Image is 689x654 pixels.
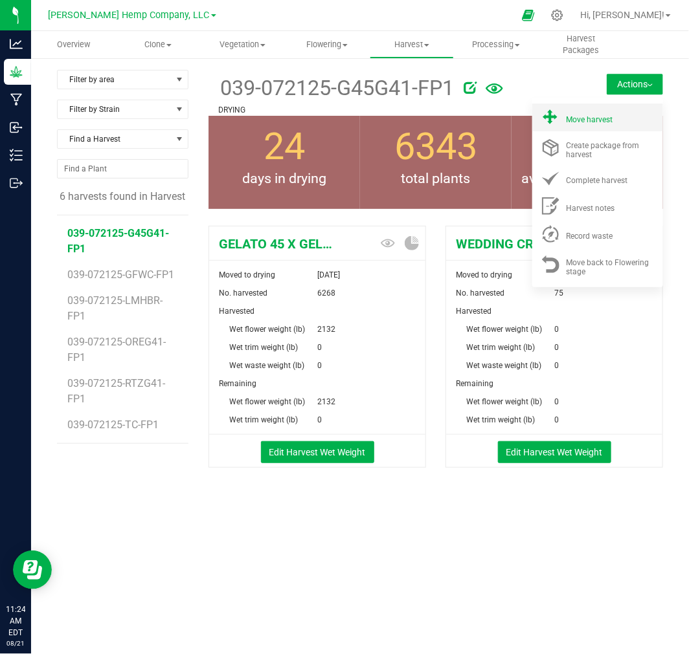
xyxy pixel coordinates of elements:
[286,39,369,50] span: Flowering
[456,307,491,316] span: Harvested
[456,270,512,279] span: Moved to drying
[554,338,559,356] span: 0
[6,638,25,648] p: 08/21
[554,320,559,338] span: 0
[370,31,455,58] a: Harvest
[218,72,454,104] span: 039-072125-G45G41-FP1
[317,411,322,429] span: 0
[466,343,535,352] span: Wet trim weight (lb)
[219,270,275,279] span: Moved to drying
[58,100,172,118] span: Filter by Strain
[229,361,304,370] span: Wet waste weight (lb)
[67,377,165,405] span: 039-072125-RTZG41-FP1
[466,415,535,424] span: Wet trim weight (lb)
[172,71,188,89] span: select
[209,168,360,189] span: days in drying
[554,284,563,302] span: 75
[200,31,285,58] a: Vegetation
[466,325,542,334] span: Wet flower weight (lb)
[567,176,628,185] span: Complete harvest
[261,441,374,463] button: Edit Harvest Wet Weight
[67,336,166,364] span: 039-072125-OREG41-FP1
[549,9,565,21] div: Manage settings
[57,189,188,204] div: 6 harvests found in Harvest
[67,268,174,281] span: 039-072125-GFWC-FP1
[264,125,305,168] span: 24
[394,125,477,168] span: 6343
[67,227,169,255] span: 039-072125-G45G41-FP1
[58,160,188,178] input: NO DATA FOUND
[317,356,322,375] span: 0
[539,33,623,56] span: Harvest Packages
[67,419,159,431] span: 039-072125-TC-FP1
[49,10,210,21] span: [PERSON_NAME] Hemp Company, LLC
[317,266,340,284] span: [DATE]
[219,379,256,388] span: Remaining
[201,39,284,50] span: Vegetation
[218,104,578,116] p: DRYING
[360,168,512,189] span: total plants
[554,393,559,411] span: 0
[209,234,347,254] span: GELATO 45 X GELATO 41
[446,234,584,254] span: WEDDING CRASHER X GELATO 41
[219,307,254,316] span: Harvested
[58,71,172,89] span: Filter by area
[567,232,613,241] span: Record waste
[219,289,267,298] span: No. harvested
[456,379,493,388] span: Remaining
[498,441,611,463] button: Edit Harvest Wet Weight
[607,74,663,94] button: Actions
[229,325,305,334] span: Wet flower weight (lb)
[218,116,350,209] group-info-box: Days in drying
[317,393,335,411] span: 2132
[6,604,25,638] p: 11:24 AM EDT
[10,149,23,162] inline-svg: Inventory
[466,361,541,370] span: Wet waste weight (lb)
[567,204,615,213] span: Harvest notes
[455,39,538,50] span: Processing
[40,39,107,50] span: Overview
[31,31,116,58] a: Overview
[285,31,370,58] a: Flowering
[10,65,23,78] inline-svg: Grow
[317,284,335,302] span: 6268
[10,38,23,50] inline-svg: Analytics
[229,343,298,352] span: Wet trim weight (lb)
[10,177,23,190] inline-svg: Outbound
[229,397,305,406] span: Wet flower weight (lb)
[512,168,663,189] span: avg wet flower weight
[13,550,52,589] iframe: Resource center
[317,320,335,338] span: 2132
[370,116,502,209] group-info-box: Total number of plants
[521,116,653,209] group-info-box: Average wet flower weight
[567,258,649,276] span: Move back to Flowering stage
[567,141,640,159] span: Create package from harvest
[567,115,613,124] span: Move harvest
[580,10,664,20] span: Hi, [PERSON_NAME]!
[117,39,200,50] span: Clone
[229,415,298,424] span: Wet trim weight (lb)
[466,397,542,406] span: Wet flower weight (lb)
[116,31,201,58] a: Clone
[67,294,163,322] span: 039-072125-LMHBR-FP1
[10,121,23,134] inline-svg: Inbound
[539,31,624,58] a: Harvest Packages
[554,411,559,429] span: 0
[514,3,543,28] span: Open Ecommerce Menu
[10,93,23,106] inline-svg: Manufacturing
[456,289,504,298] span: No. harvested
[554,356,559,375] span: 0
[454,31,539,58] a: Processing
[58,130,172,148] span: Find a Harvest
[370,39,454,50] span: Harvest
[317,338,322,356] span: 0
